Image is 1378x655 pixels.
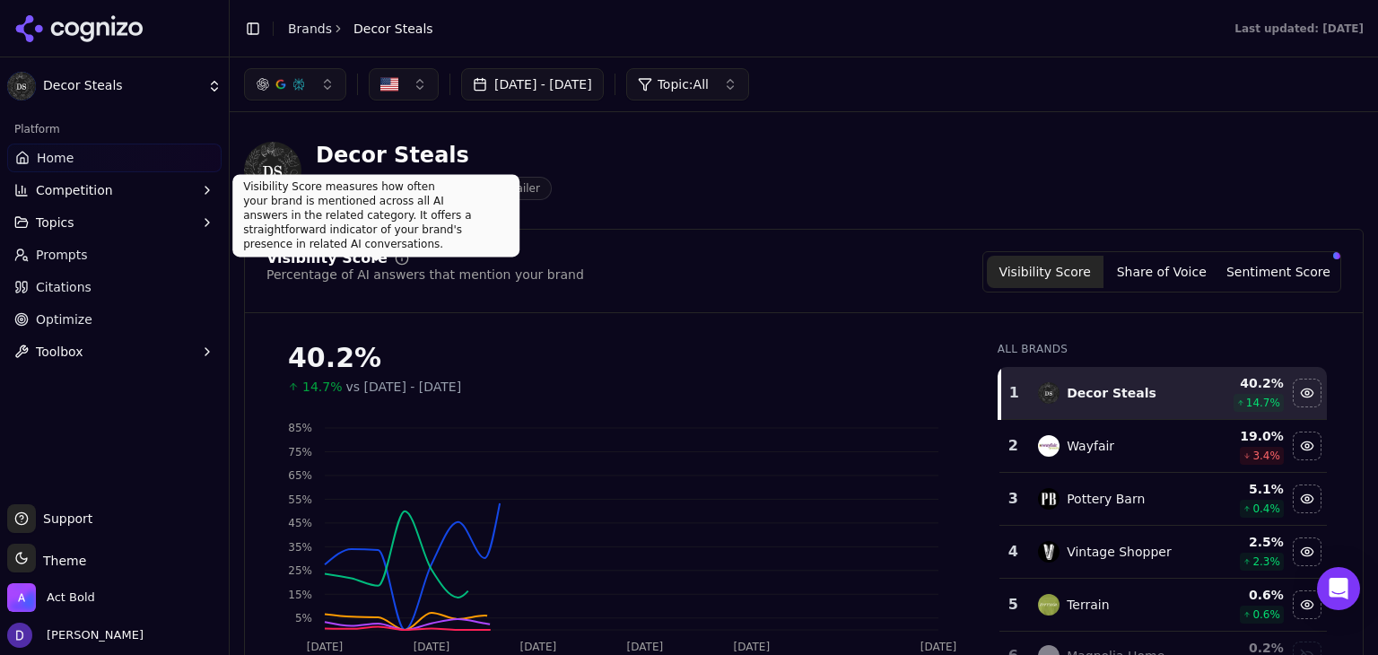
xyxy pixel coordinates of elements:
img: decor steals [1038,382,1060,404]
img: Act Bold [7,583,36,612]
img: Decor Steals [244,142,301,199]
span: 0.6 % [1252,607,1280,622]
tr: 1decor stealsDecor Steals40.2%14.7%Hide decor steals data [999,367,1327,420]
div: 1 [1008,382,1020,404]
button: Topics [7,208,222,237]
tspan: 5% [295,612,312,624]
tspan: 85% [288,422,312,434]
span: Support [36,510,92,528]
div: Percentage of AI answers that mention your brand [266,266,584,284]
tspan: 35% [288,541,312,554]
div: Platform [7,115,222,144]
button: Open organization switcher [7,583,95,612]
div: 2.5 % [1200,533,1284,551]
tr: 5terrainTerrain0.6%0.6%Hide terrain data [999,579,1327,632]
div: Last updated: [DATE] [1234,22,1364,36]
div: Decor Steals [316,141,552,170]
button: Sentiment Score [1220,256,1337,288]
span: [PERSON_NAME] [39,627,144,643]
div: 2 [1007,435,1020,457]
tspan: 75% [288,446,312,458]
a: Prompts [7,240,222,269]
button: Hide pottery barn data [1293,485,1321,513]
span: 3.4 % [1252,449,1280,463]
span: Decor Steals [353,20,433,38]
a: Optimize [7,305,222,334]
span: Home [37,149,74,167]
tspan: 65% [288,469,312,482]
span: Prompts [36,246,88,264]
div: Open Intercom Messenger [1317,567,1360,610]
tspan: 45% [288,517,312,529]
span: Act Bold [47,589,95,606]
button: Visibility Score [987,256,1103,288]
div: 40.2% [288,342,962,374]
img: terrain [1038,594,1060,616]
div: 5.1 % [1200,480,1284,498]
div: Vintage Shopper [1067,543,1172,561]
span: 2.3 % [1252,555,1280,569]
button: Hide vintage shopper data [1293,537,1321,566]
tspan: 15% [288,589,312,601]
span: 14.7% [302,378,342,396]
div: 4 [1007,541,1020,563]
span: 14.7 % [1246,396,1280,410]
tr: 2wayfairWayfair19.0%3.4%Hide wayfair data [999,420,1327,473]
div: 19.0 % [1200,427,1284,445]
span: Theme [36,554,86,568]
tspan: [DATE] [627,641,664,653]
div: Wayfair [1067,437,1114,455]
img: pottery barn [1038,488,1060,510]
tspan: [DATE] [734,641,771,653]
button: Share of Voice [1103,256,1220,288]
a: Home [7,144,222,172]
div: Pottery Barn [1067,490,1145,508]
tr: 3pottery barnPottery Barn5.1%0.4%Hide pottery barn data [999,473,1327,526]
span: Citations [36,278,92,296]
button: Competition [7,176,222,205]
tspan: 55% [288,493,312,506]
img: wayfair [1038,435,1060,457]
span: Competition [36,181,113,199]
button: Toolbox [7,337,222,366]
div: 3 [1007,488,1020,510]
div: 40.2 % [1200,374,1284,392]
tspan: 25% [288,564,312,577]
button: Hide wayfair data [1293,432,1321,460]
img: David White [7,623,32,648]
tspan: [DATE] [307,641,344,653]
tr: 4vintage shopperVintage Shopper2.5%2.3%Hide vintage shopper data [999,526,1327,579]
span: Topics [36,214,74,231]
tspan: [DATE] [414,641,450,653]
tspan: [DATE] [520,641,557,653]
button: [DATE] - [DATE] [461,68,604,100]
button: Hide decor steals data [1293,379,1321,407]
span: Topic: All [658,75,709,93]
div: Terrain [1067,596,1109,614]
nav: breadcrumb [288,20,433,38]
a: Citations [7,273,222,301]
button: Hide terrain data [1293,590,1321,619]
tspan: [DATE] [920,641,957,653]
img: vintage shopper [1038,541,1060,563]
div: Visibility Score [266,251,388,266]
span: 0.4 % [1252,502,1280,516]
span: Decor Steals [43,78,200,94]
div: 5 [1007,594,1020,616]
button: Open user button [7,623,144,648]
div: Visibility Score measures how often your brand is mentioned across all AI answers in the related ... [232,174,519,257]
span: Optimize [36,310,92,328]
div: All Brands [998,342,1327,356]
span: Toolbox [36,343,83,361]
div: 0.6 % [1200,586,1284,604]
img: US [380,75,398,93]
div: Decor Steals [1067,384,1156,402]
a: Brands [288,22,332,36]
img: Decor Steals [7,72,36,100]
span: vs [DATE] - [DATE] [345,378,461,396]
